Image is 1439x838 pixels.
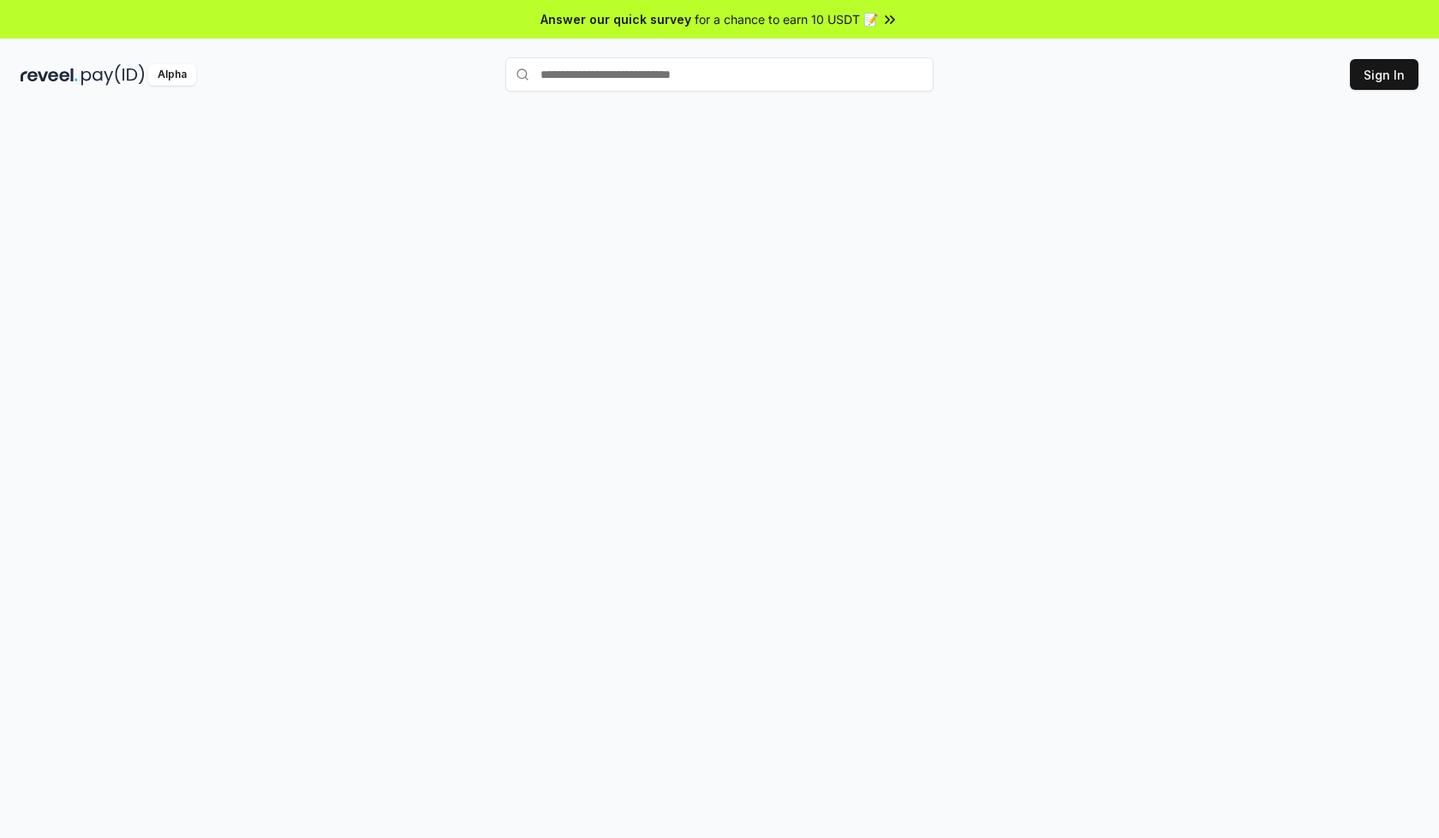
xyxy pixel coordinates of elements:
[21,64,78,86] img: reveel_dark
[695,10,878,28] span: for a chance to earn 10 USDT 📝
[81,64,145,86] img: pay_id
[1350,59,1418,90] button: Sign In
[540,10,691,28] span: Answer our quick survey
[148,64,196,86] div: Alpha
